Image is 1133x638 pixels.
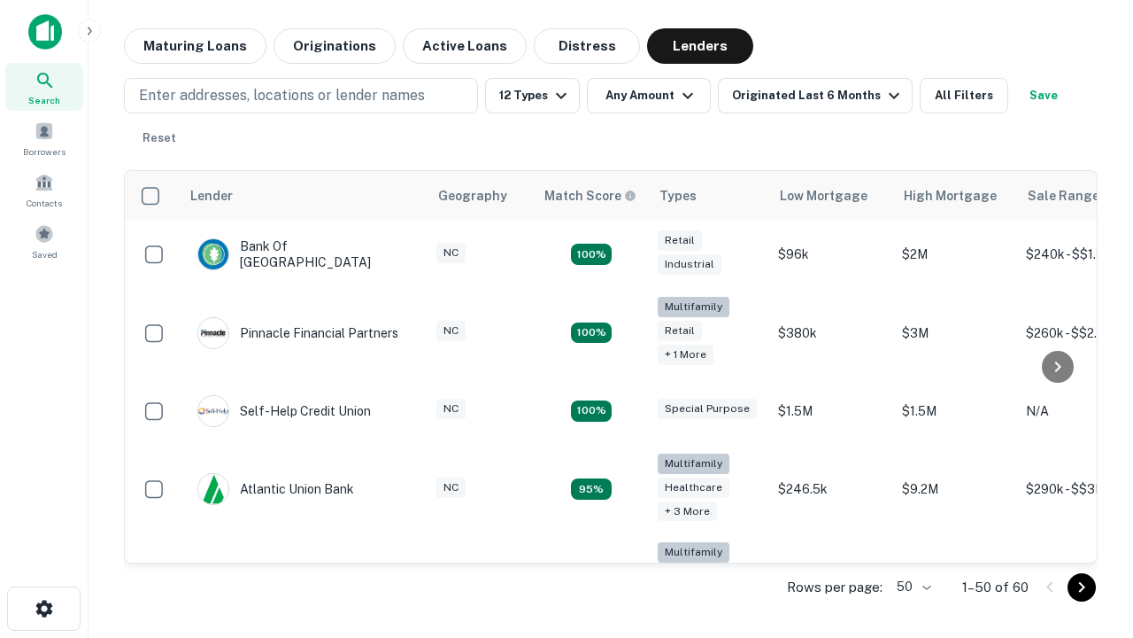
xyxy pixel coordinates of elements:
div: Bank Of [GEOGRAPHIC_DATA] [197,238,410,270]
img: picture [198,474,228,504]
span: Saved [32,247,58,261]
a: Contacts [5,166,83,214]
button: 12 Types [485,78,580,113]
button: Go to next page [1067,573,1096,602]
th: Capitalize uses an advanced AI algorithm to match your search with the best lender. The match sco... [534,171,649,221]
div: Multifamily [658,542,729,563]
div: Capitalize uses an advanced AI algorithm to match your search with the best lender. The match sco... [544,186,636,206]
a: Search [5,63,83,111]
iframe: Chat Widget [1044,440,1133,525]
th: Lender [180,171,428,221]
button: Originated Last 6 Months [718,78,913,113]
span: Contacts [27,196,62,210]
button: Any Amount [587,78,711,113]
p: Rows per page: [787,577,883,598]
div: High Mortgage [904,185,997,206]
button: Lenders [647,28,753,64]
td: $9.2M [893,445,1017,534]
th: Low Mortgage [769,171,893,221]
th: Types [649,171,769,221]
p: Enter addresses, locations or lender names [139,85,425,106]
button: Reset [131,121,188,156]
button: All Filters [920,78,1008,113]
div: Lender [190,185,233,206]
button: Save your search to get updates of matches that match your search criteria. [1015,78,1072,113]
button: Enter addresses, locations or lender names [124,78,478,113]
div: Matching Properties: 9, hasApolloMatch: undefined [571,478,612,500]
button: Distress [534,28,640,64]
div: Special Purpose [658,399,757,419]
td: $246.5k [769,445,893,534]
div: Types [659,185,697,206]
div: Healthcare [658,478,729,498]
td: $1.5M [893,377,1017,445]
button: Originations [274,28,396,64]
a: Borrowers [5,114,83,162]
td: $246k [769,533,893,623]
td: $3.2M [893,533,1017,623]
img: picture [198,318,228,348]
img: picture [198,239,228,269]
div: NC [436,478,466,498]
div: NC [436,321,466,341]
span: Borrowers [23,144,66,159]
button: Active Loans [403,28,527,64]
div: Originated Last 6 Months [732,85,905,106]
div: Geography [438,185,507,206]
th: Geography [428,171,534,221]
div: Pinnacle Financial Partners [197,317,398,349]
img: capitalize-icon.png [28,14,62,50]
div: Retail [658,321,702,341]
td: $96k [769,221,893,288]
div: Matching Properties: 17, hasApolloMatch: undefined [571,323,612,344]
div: NC [436,399,466,419]
div: + 1 more [658,345,713,365]
div: NC [436,243,466,263]
div: Multifamily [658,454,729,474]
div: Multifamily [658,297,729,317]
a: Saved [5,217,83,265]
td: $3M [893,288,1017,377]
div: Sale Range [1028,185,1099,206]
img: picture [198,396,228,426]
div: Atlantic Union Bank [197,473,354,505]
button: Maturing Loans [124,28,266,64]
td: $1.5M [769,377,893,445]
div: The Fidelity Bank [197,563,341,595]
h6: Match Score [544,186,633,206]
div: + 3 more [658,502,717,522]
div: Retail [658,230,702,251]
div: Matching Properties: 15, hasApolloMatch: undefined [571,244,612,265]
th: High Mortgage [893,171,1017,221]
div: Low Mortgage [780,185,867,206]
p: 1–50 of 60 [962,577,1029,598]
td: $380k [769,288,893,377]
div: 50 [890,574,934,600]
div: Self-help Credit Union [197,395,371,427]
td: $2M [893,221,1017,288]
span: Search [28,93,60,107]
div: Industrial [658,254,721,275]
div: Matching Properties: 11, hasApolloMatch: undefined [571,401,612,422]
